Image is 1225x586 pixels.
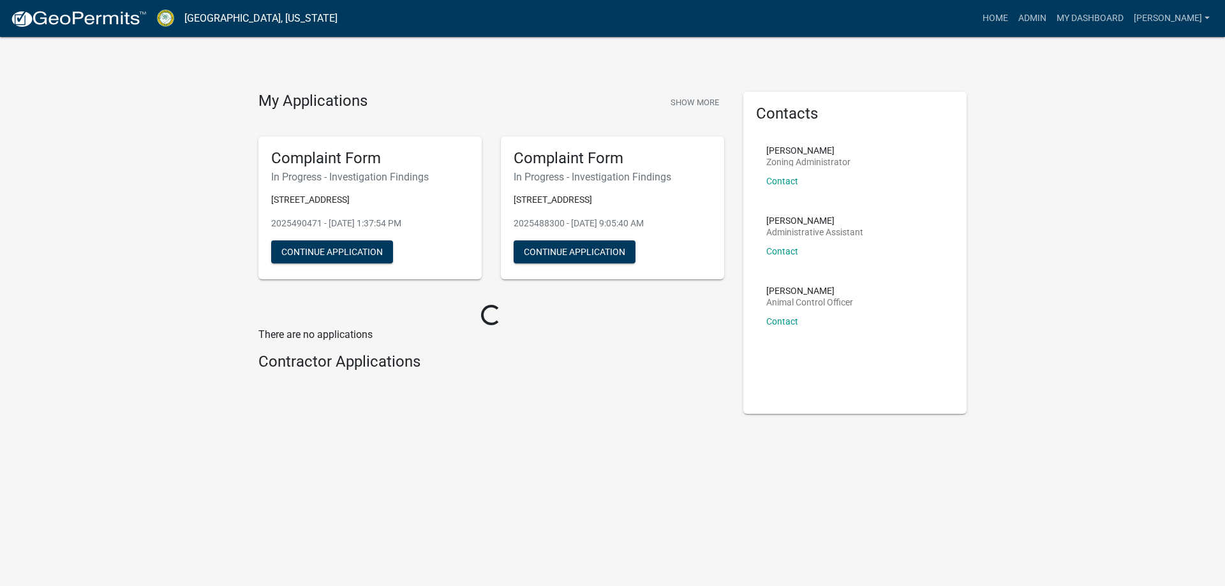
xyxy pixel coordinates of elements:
[766,298,853,307] p: Animal Control Officer
[271,217,469,230] p: 2025490471 - [DATE] 1:37:54 PM
[766,176,798,186] a: Contact
[756,105,954,123] h5: Contacts
[1051,6,1129,31] a: My Dashboard
[514,217,711,230] p: 2025488300 - [DATE] 9:05:40 AM
[514,193,711,207] p: [STREET_ADDRESS]
[766,286,853,295] p: [PERSON_NAME]
[766,316,798,326] a: Contact
[977,6,1013,31] a: Home
[766,216,863,225] p: [PERSON_NAME]
[665,92,724,113] button: Show More
[258,92,367,111] h4: My Applications
[514,149,711,168] h5: Complaint Form
[766,146,850,155] p: [PERSON_NAME]
[514,171,711,183] h6: In Progress - Investigation Findings
[1129,6,1215,31] a: [PERSON_NAME]
[271,240,393,263] button: Continue Application
[766,228,863,237] p: Administrative Assistant
[184,8,338,29] a: [GEOGRAPHIC_DATA], [US_STATE]
[258,327,724,342] p: There are no applications
[258,353,724,376] wm-workflow-list-section: Contractor Applications
[766,246,798,256] a: Contact
[1013,6,1051,31] a: Admin
[271,193,469,207] p: [STREET_ADDRESS]
[271,149,469,168] h5: Complaint Form
[514,240,635,263] button: Continue Application
[258,353,724,371] h4: Contractor Applications
[766,157,850,166] p: Zoning Administrator
[157,10,174,27] img: Crawford County, Georgia
[271,171,469,183] h6: In Progress - Investigation Findings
